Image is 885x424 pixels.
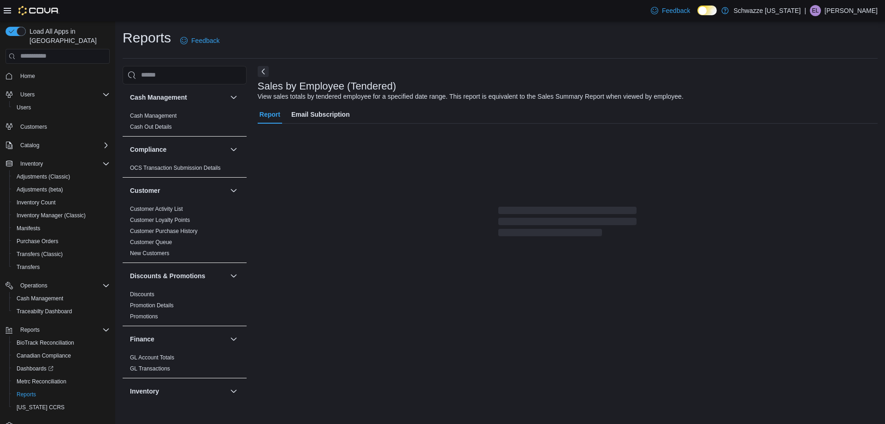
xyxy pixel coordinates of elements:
span: Discounts [130,291,154,298]
a: Purchase Orders [13,236,62,247]
span: Operations [20,282,47,289]
span: Canadian Compliance [17,352,71,359]
a: Transfers [13,262,43,273]
span: Customers [20,123,47,131]
button: Users [17,89,38,100]
span: Cash Management [13,293,110,304]
span: BioTrack Reconciliation [17,339,74,346]
span: Inventory Manager (Classic) [13,210,110,221]
button: Finance [130,334,226,344]
a: Feedback [647,1,694,20]
span: Inventory Manager (Classic) [17,212,86,219]
span: Transfers [13,262,110,273]
span: Reports [20,326,40,334]
span: Transfers (Classic) [17,251,63,258]
button: Home [2,69,113,83]
span: Customer Queue [130,239,172,246]
span: Customer Activity List [130,205,183,213]
input: Dark Mode [697,6,717,15]
h3: Customer [130,186,160,195]
a: Canadian Compliance [13,350,75,361]
p: [PERSON_NAME] [825,5,878,16]
span: Inventory Count [17,199,56,206]
button: Adjustments (Classic) [9,170,113,183]
a: Promotions [130,313,158,320]
span: Customer Purchase History [130,227,198,235]
span: Metrc Reconciliation [13,376,110,387]
span: Manifests [13,223,110,234]
button: Inventory [17,158,47,169]
span: [US_STATE] CCRS [17,404,65,411]
button: Users [9,101,113,114]
span: Adjustments (beta) [13,184,110,195]
span: Purchase Orders [17,238,59,245]
div: Compliance [123,162,247,177]
div: Discounts & Promotions [123,289,247,326]
span: Load All Apps in [GEOGRAPHIC_DATA] [26,27,110,45]
button: Canadian Compliance [9,349,113,362]
h3: Cash Management [130,93,187,102]
span: Inventory Count [13,197,110,208]
a: Dashboards [9,362,113,375]
a: BioTrack Reconciliation [13,337,78,348]
span: OCS Transaction Submission Details [130,164,221,172]
span: Traceabilty Dashboard [17,308,72,315]
button: Operations [2,279,113,292]
span: Adjustments (beta) [17,186,63,193]
div: Cash Management [123,110,247,136]
button: [US_STATE] CCRS [9,401,113,414]
span: GL Transactions [130,365,170,372]
div: View sales totals by tendered employee for a specified date range. This report is equivalent to t... [258,92,684,102]
button: Customers [2,119,113,133]
span: Washington CCRS [13,402,110,413]
div: Emily Lostroh [810,5,821,16]
a: Cash Out Details [130,124,172,130]
button: Inventory Manager (Classic) [9,209,113,222]
button: Purchase Orders [9,235,113,248]
span: Report [260,105,280,124]
span: Reports [17,324,110,335]
span: Adjustments (Classic) [17,173,70,180]
button: Catalog [2,139,113,152]
button: Next [258,66,269,77]
h3: Inventory [130,387,159,396]
h1: Reports [123,29,171,47]
span: Dashboards [17,365,53,372]
a: Adjustments (beta) [13,184,67,195]
span: Email Subscription [291,105,350,124]
a: Inventory Manager (Classic) [13,210,89,221]
span: Users [17,89,110,100]
span: Metrc Reconciliation [17,378,66,385]
h3: Discounts & Promotions [130,271,205,281]
a: Metrc Reconciliation [13,376,70,387]
button: Cash Management [130,93,226,102]
button: Inventory [130,387,226,396]
span: Users [20,91,35,98]
a: Customers [17,121,51,132]
button: Compliance [130,145,226,154]
a: Cash Management [13,293,67,304]
a: Home [17,71,39,82]
button: Transfers (Classic) [9,248,113,261]
span: Catalog [20,142,39,149]
a: Discounts [130,291,154,298]
span: Catalog [17,140,110,151]
span: Home [17,70,110,82]
button: Compliance [228,144,239,155]
span: Feedback [191,36,219,45]
button: Catalog [17,140,43,151]
span: Operations [17,280,110,291]
span: Dashboards [13,363,110,374]
h3: Sales by Employee (Tendered) [258,81,396,92]
span: Customer Loyalty Points [130,216,190,224]
button: Inventory [228,386,239,397]
span: Cash Management [130,112,177,119]
button: Customer [228,185,239,196]
span: Purchase Orders [13,236,110,247]
button: Discounts & Promotions [130,271,226,281]
a: Users [13,102,35,113]
button: Metrc Reconciliation [9,375,113,388]
button: Users [2,88,113,101]
a: Transfers (Classic) [13,249,66,260]
a: Feedback [177,31,223,50]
